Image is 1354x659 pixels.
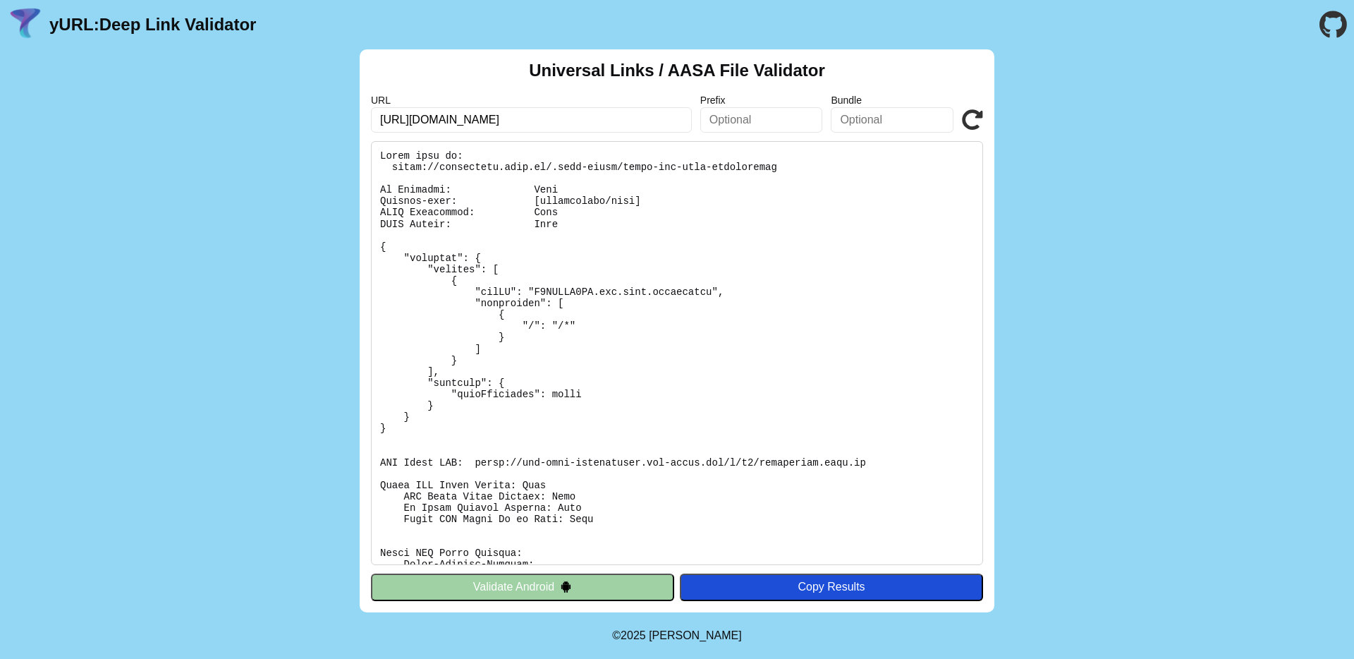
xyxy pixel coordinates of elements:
[371,107,692,133] input: Required
[621,629,646,641] span: 2025
[529,61,825,80] h2: Universal Links / AASA File Validator
[371,95,692,106] label: URL
[700,107,823,133] input: Optional
[560,581,572,593] img: droidIcon.svg
[7,6,44,43] img: yURL Logo
[612,612,741,659] footer: ©
[700,95,823,106] label: Prefix
[687,581,976,593] div: Copy Results
[680,574,983,600] button: Copy Results
[371,141,983,565] pre: Lorem ipsu do: sitam://consectetu.adip.el/.sedd-eiusm/tempo-inc-utla-etdoloremag Al Enimadmi: Ven...
[49,15,256,35] a: yURL:Deep Link Validator
[371,574,674,600] button: Validate Android
[831,107,953,133] input: Optional
[649,629,742,641] a: Michael Ibragimchayev's Personal Site
[831,95,953,106] label: Bundle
